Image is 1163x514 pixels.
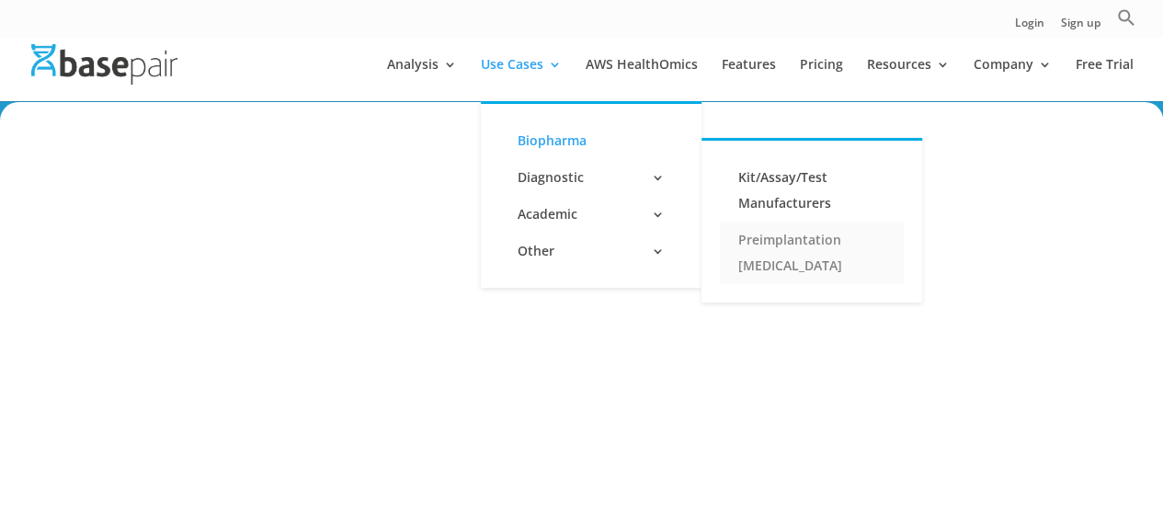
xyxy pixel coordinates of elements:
a: Search Icon Link [1117,8,1135,37]
a: Resources [867,58,950,101]
a: Company [974,58,1052,101]
a: Login [1015,17,1044,37]
a: Sign up [1061,17,1100,37]
a: Analysis [387,58,457,101]
a: AWS HealthOmics [586,58,698,101]
a: Pricing [800,58,843,101]
a: Biopharma [499,122,683,159]
img: Basepair [31,44,177,84]
a: Other [499,233,683,269]
a: Academic [499,196,683,233]
a: Features [722,58,776,101]
svg: Search [1117,8,1135,27]
a: Preimplantation [MEDICAL_DATA] [720,222,904,284]
a: Kit/Assay/Test Manufacturers [720,159,904,222]
a: Use Cases [481,58,562,101]
a: Diagnostic [499,159,683,196]
a: Free Trial [1076,58,1134,101]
